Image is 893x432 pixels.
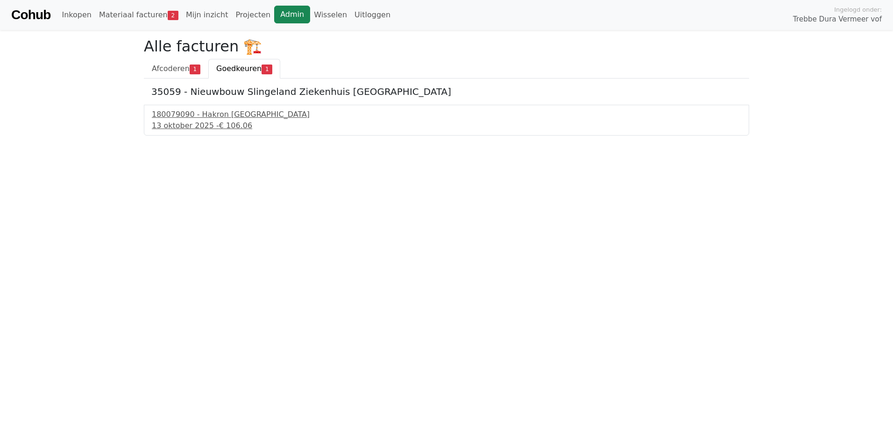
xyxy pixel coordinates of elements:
a: Afcoderen1 [144,59,208,79]
a: Inkopen [58,6,95,24]
span: 1 [262,65,272,74]
a: Goedkeuren1 [208,59,280,79]
span: Ingelogd onder: [834,5,882,14]
a: Cohub [11,4,50,26]
div: 13 oktober 2025 - [152,120,741,131]
a: Materiaal facturen2 [95,6,182,24]
a: Uitloggen [351,6,394,24]
span: 1 [190,65,200,74]
h2: Alle facturen 🏗️ [144,37,749,55]
span: Trebbe Dura Vermeer vof [793,14,882,25]
span: Afcoderen [152,64,190,73]
a: Projecten [232,6,274,24]
a: Mijn inzicht [182,6,232,24]
a: Admin [274,6,310,23]
a: 180079090 - Hakron [GEOGRAPHIC_DATA]13 oktober 2025 -€ 106.06 [152,109,741,131]
a: Wisselen [310,6,351,24]
span: 2 [168,11,178,20]
h5: 35059 - Nieuwbouw Slingeland Ziekenhuis [GEOGRAPHIC_DATA] [151,86,742,97]
span: Goedkeuren [216,64,262,73]
span: € 106.06 [219,121,252,130]
div: 180079090 - Hakron [GEOGRAPHIC_DATA] [152,109,741,120]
